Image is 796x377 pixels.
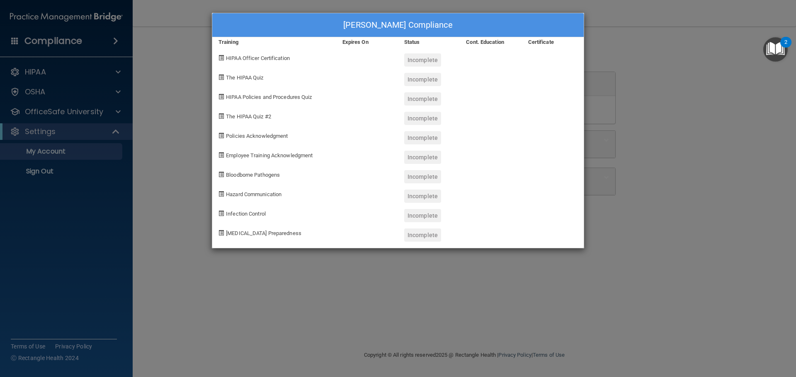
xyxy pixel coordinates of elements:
div: Incomplete [404,131,441,144]
div: Incomplete [404,92,441,106]
div: [PERSON_NAME] Compliance [212,13,584,37]
div: Cont. Education [460,37,522,47]
div: Incomplete [404,190,441,203]
span: The HIPAA Quiz [226,74,263,81]
div: Status [398,37,460,47]
span: Employee Training Acknowledgment [226,152,313,158]
div: Incomplete [404,228,441,242]
span: Policies Acknowledgment [226,133,288,139]
div: Incomplete [404,151,441,164]
div: Incomplete [404,112,441,125]
span: HIPAA Officer Certification [226,55,290,61]
button: Open Resource Center, 2 new notifications [763,37,788,62]
span: The HIPAA Quiz #2 [226,113,271,120]
span: Infection Control [226,211,266,217]
div: Expires On [336,37,398,47]
div: Incomplete [404,53,441,67]
div: Incomplete [404,73,441,86]
div: Certificate [522,37,584,47]
span: Hazard Communication [226,191,282,197]
span: [MEDICAL_DATA] Preparedness [226,230,301,236]
div: 2 [784,42,787,53]
span: HIPAA Policies and Procedures Quiz [226,94,312,100]
div: Incomplete [404,170,441,183]
div: Training [212,37,336,47]
div: Incomplete [404,209,441,222]
span: Bloodborne Pathogens [226,172,280,178]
